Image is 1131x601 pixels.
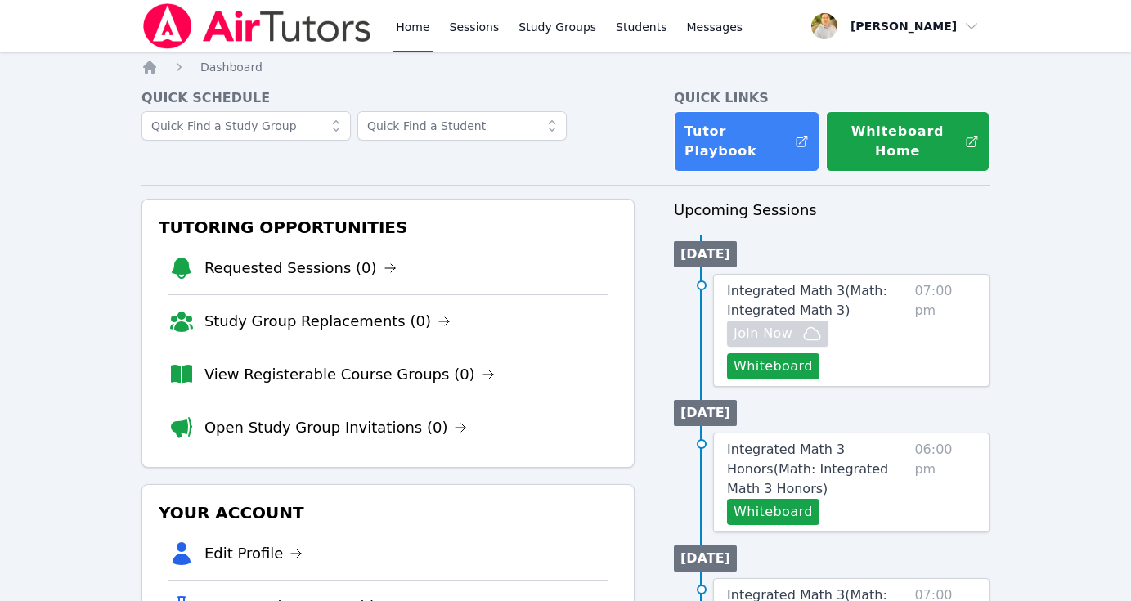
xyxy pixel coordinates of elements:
span: Dashboard [200,61,263,74]
a: Study Group Replacements (0) [204,310,451,333]
button: Whiteboard [727,499,819,525]
a: Requested Sessions (0) [204,257,397,280]
a: Integrated Math 3 Honors(Math: Integrated Math 3 Honors) [727,440,908,499]
img: Air Tutors [141,3,373,49]
span: Integrated Math 3 Honors ( Math: Integrated Math 3 Honors ) [727,442,888,496]
h4: Quick Schedule [141,88,635,108]
a: Dashboard [200,59,263,75]
button: Whiteboard [727,353,819,379]
a: Open Study Group Invitations (0) [204,416,468,439]
li: [DATE] [674,241,737,267]
a: View Registerable Course Groups (0) [204,363,495,386]
h3: Your Account [155,498,621,527]
input: Quick Find a Study Group [141,111,351,141]
span: Join Now [734,324,792,343]
span: 07:00 pm [914,281,976,379]
h3: Upcoming Sessions [674,199,990,222]
span: Messages [687,19,743,35]
a: Integrated Math 3(Math: Integrated Math 3) [727,281,908,321]
span: 06:00 pm [914,440,976,525]
li: [DATE] [674,545,737,572]
li: [DATE] [674,400,737,426]
a: Tutor Playbook [674,111,819,172]
h4: Quick Links [674,88,990,108]
button: Join Now [727,321,828,347]
nav: Breadcrumb [141,59,990,75]
input: Quick Find a Student [357,111,567,141]
a: Edit Profile [204,542,303,565]
h3: Tutoring Opportunities [155,213,621,242]
span: Integrated Math 3 ( Math: Integrated Math 3 ) [727,283,887,318]
button: Whiteboard Home [826,111,990,172]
